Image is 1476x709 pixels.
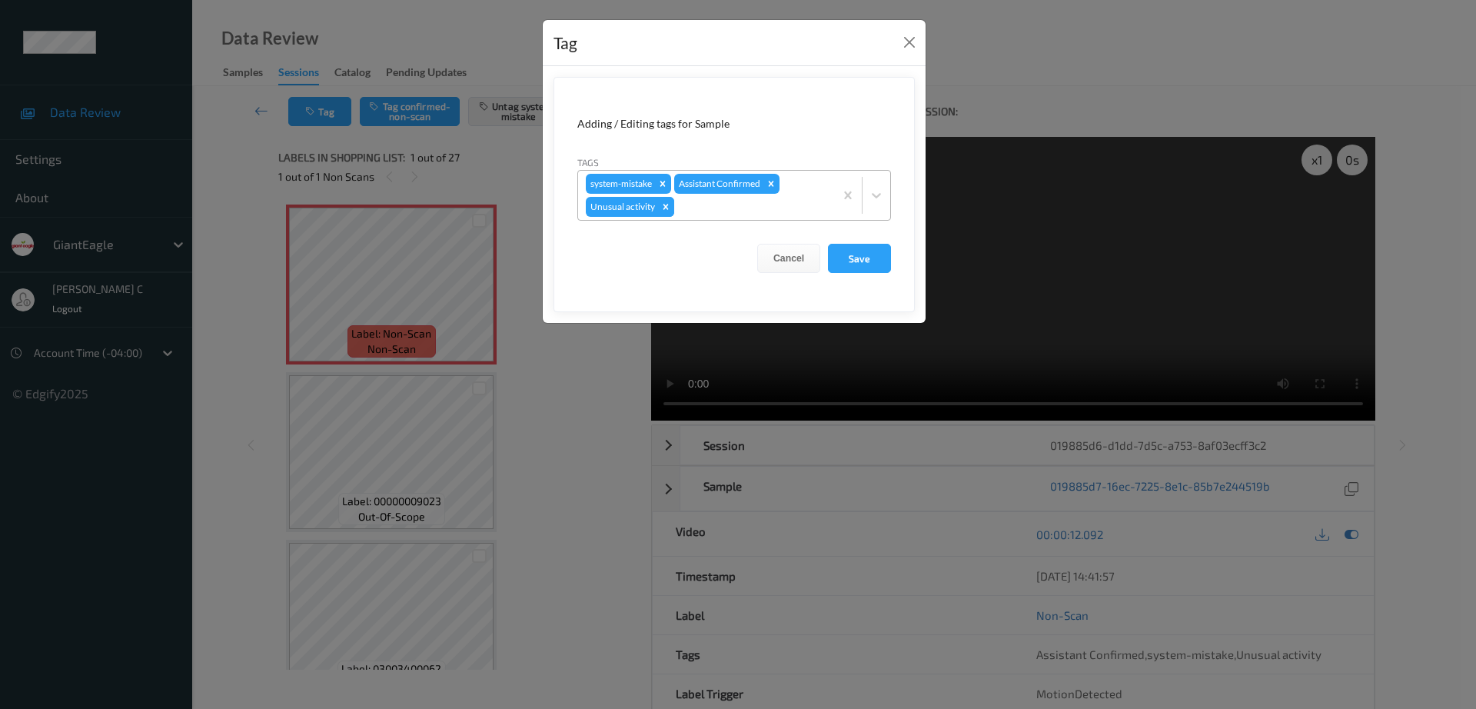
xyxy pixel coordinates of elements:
[763,174,780,194] div: Remove Assistant Confirmed
[586,197,657,217] div: Unusual activity
[828,244,891,273] button: Save
[674,174,763,194] div: Assistant Confirmed
[553,31,577,55] div: Tag
[577,116,891,131] div: Adding / Editing tags for Sample
[586,174,654,194] div: system-mistake
[657,197,674,217] div: Remove Unusual activity
[757,244,820,273] button: Cancel
[899,32,920,53] button: Close
[577,155,599,169] label: Tags
[654,174,671,194] div: Remove system-mistake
